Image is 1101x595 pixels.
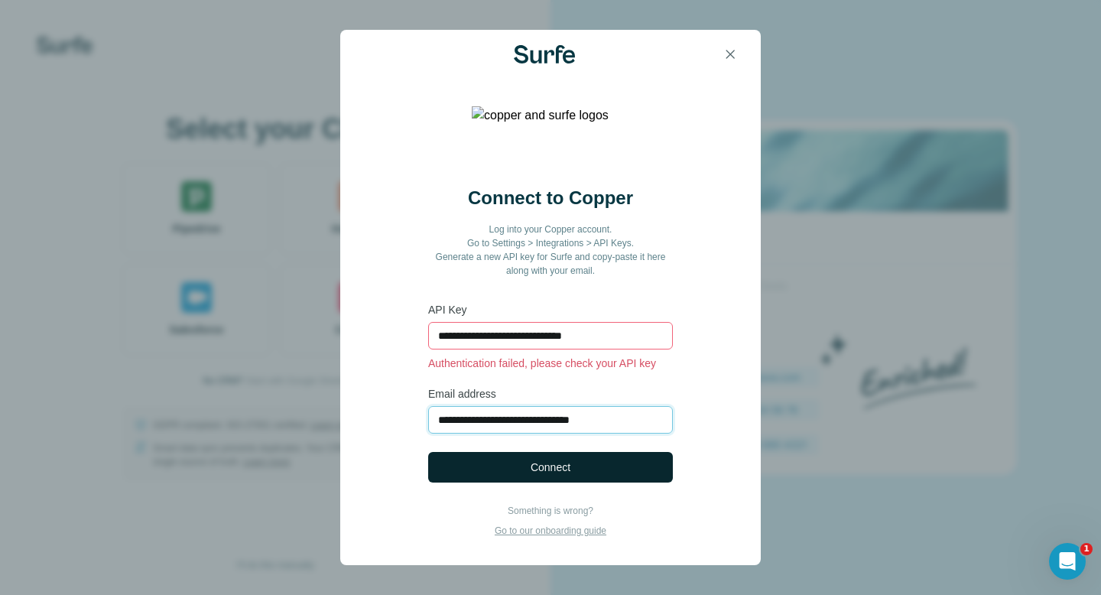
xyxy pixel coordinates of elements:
[428,223,673,278] p: Log into your Copper account. Go to Settings > Integrations > API Keys. Generate a new API key fo...
[514,45,575,63] img: Surfe Logo
[1049,543,1086,580] iframe: Intercom live chat
[495,504,606,518] p: Something is wrong?
[1080,543,1093,555] span: 1
[531,460,570,475] span: Connect
[428,386,673,402] label: Email address
[495,524,606,538] p: Go to our onboarding guide
[428,356,673,371] p: Authentication failed, please check your API key
[428,302,673,317] label: API Key
[468,186,633,210] h2: Connect to Copper
[428,452,673,483] button: Connect
[472,106,629,167] img: copper and surfe logos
